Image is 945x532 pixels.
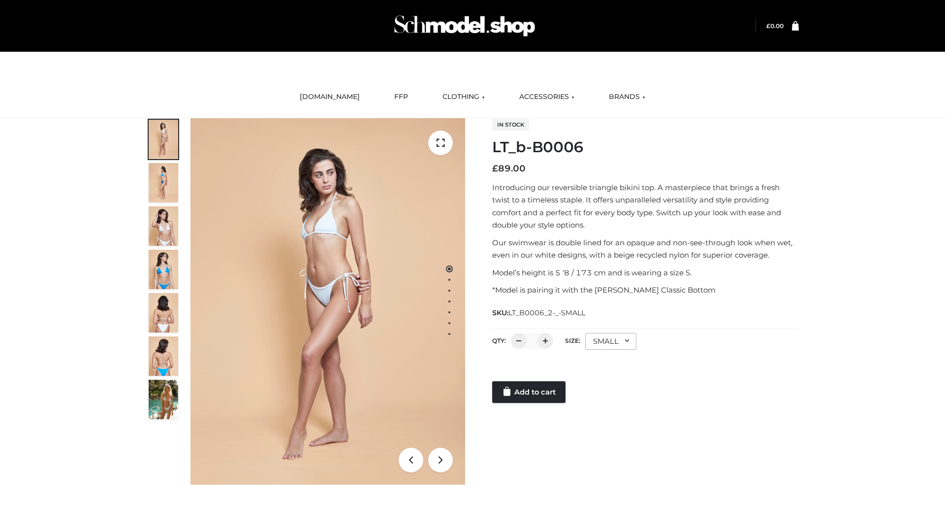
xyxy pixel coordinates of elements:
[292,86,367,108] a: [DOMAIN_NAME]
[387,86,415,108] a: FFP
[149,120,178,159] img: ArielClassicBikiniTop_CloudNine_AzureSky_OW114ECO_1-scaled.jpg
[512,86,582,108] a: ACCESSORIES
[149,206,178,246] img: ArielClassicBikiniTop_CloudNine_AzureSky_OW114ECO_3-scaled.jpg
[149,293,178,332] img: ArielClassicBikiniTop_CloudNine_AzureSky_OW114ECO_7-scaled.jpg
[585,333,636,350] div: SMALL
[601,86,653,108] a: BRANDS
[508,308,585,317] span: LT_B0006_2-_-SMALL
[492,181,799,232] p: Introducing our reversible triangle bikini top. A masterpiece that brings a fresh twist to a time...
[565,337,580,344] label: Size:
[492,163,498,174] span: £
[492,138,799,156] h1: LT_b-B0006
[492,284,799,297] p: *Model is pairing it with the [PERSON_NAME] Classic Bottom
[149,380,178,419] img: Arieltop_CloudNine_AzureSky2.jpg
[492,337,506,344] label: QTY:
[766,22,770,30] span: £
[492,119,529,131] span: In stock
[766,22,784,30] a: £0.00
[149,336,178,376] img: ArielClassicBikiniTop_CloudNine_AzureSky_OW114ECO_8-scaled.jpg
[492,236,799,262] p: Our swimwear is double lined for an opaque and non-see-through look when wet, even in our white d...
[190,118,465,485] img: ArielClassicBikiniTop_CloudNine_AzureSky_OW114ECO_1
[492,307,586,319] span: SKU:
[492,266,799,279] p: Model’s height is 5 ‘8 / 173 cm and is wearing a size S.
[149,250,178,289] img: ArielClassicBikiniTop_CloudNine_AzureSky_OW114ECO_4-scaled.jpg
[766,22,784,30] bdi: 0.00
[435,86,492,108] a: CLOTHING
[492,381,566,403] a: Add to cart
[492,163,526,174] bdi: 89.00
[149,163,178,202] img: ArielClassicBikiniTop_CloudNine_AzureSky_OW114ECO_2-scaled.jpg
[391,6,538,45] img: Schmodel Admin 964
